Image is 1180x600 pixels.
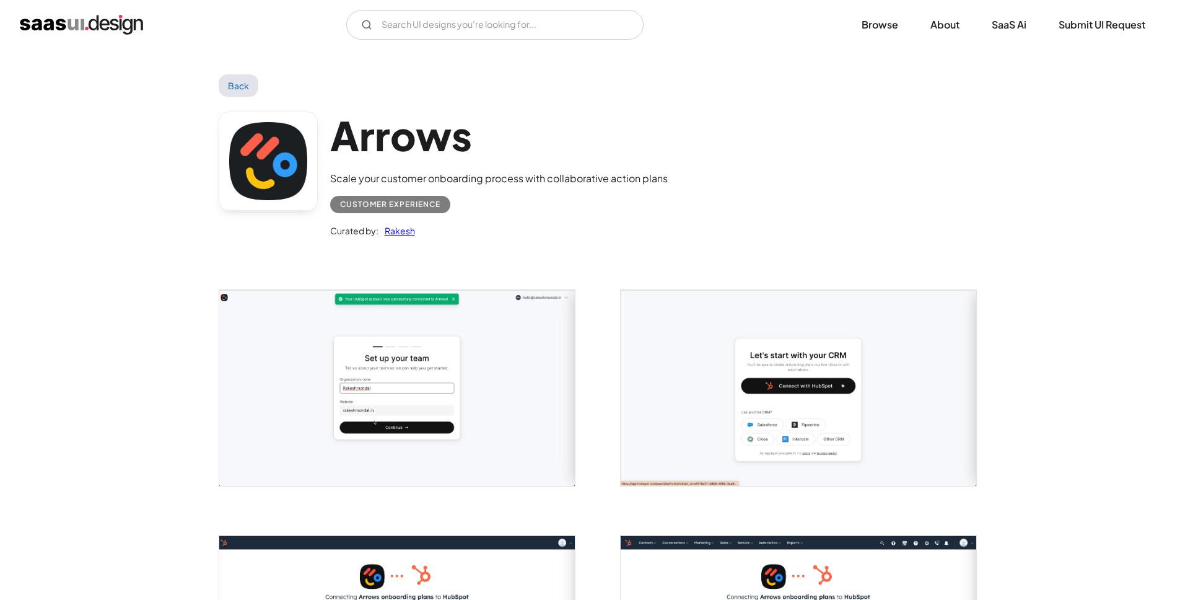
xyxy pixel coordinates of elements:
a: Browse [847,11,913,38]
a: Rakesh [378,223,415,238]
a: open lightbox [621,290,976,486]
div: Scale your customer onboarding process with collaborative action plans [330,171,668,186]
a: open lightbox [219,290,575,486]
a: About [916,11,974,38]
form: Email Form [346,10,644,40]
a: Submit UI Request [1044,11,1160,38]
div: Customer Experience [340,197,440,212]
a: SaaS Ai [977,11,1041,38]
a: Back [219,74,259,97]
div: Curated by: [330,223,378,238]
input: Search UI designs you're looking for... [346,10,644,40]
a: home [20,15,143,35]
img: 64f9dd7ca8cacdb44c97fec5_Arrows%20to%20Login.jpg [621,290,976,486]
img: 64f9dd7c6766502a844a9806_Arrows%20to%20setup%20team.jpg [219,290,575,486]
h1: Arrows [330,112,668,159]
